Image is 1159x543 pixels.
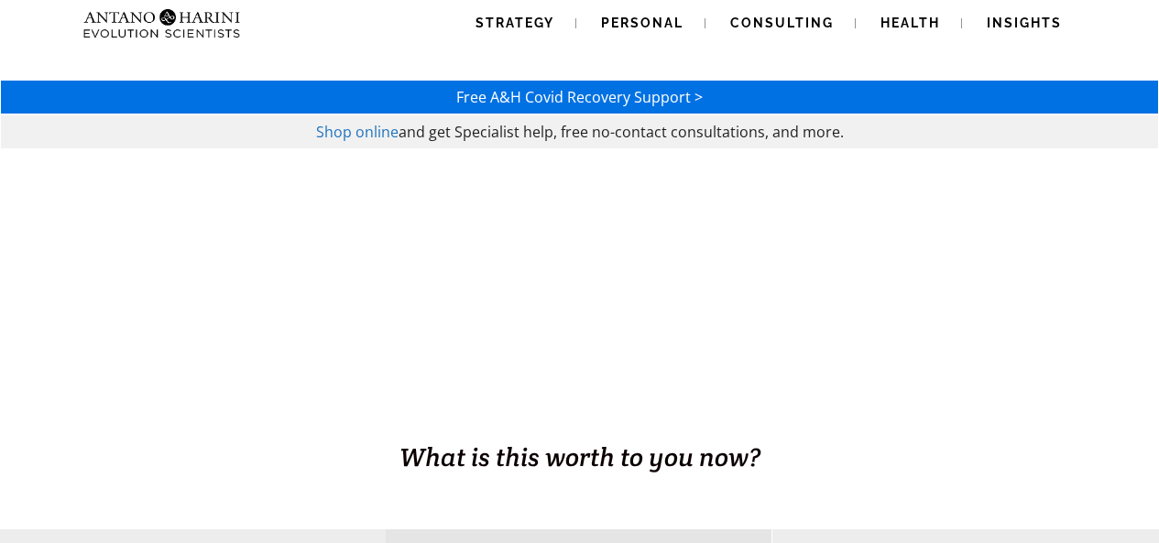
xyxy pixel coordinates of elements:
[987,16,1062,30] span: Insights
[456,87,703,107] a: Free A&H Covid Recovery Support >
[316,122,399,142] a: Shop online
[2,400,1157,439] h1: BUSINESS. HEALTH. Family. Legacy
[601,16,683,30] span: Personal
[399,122,844,142] span: and get Specialist help, free no-contact consultations, and more.
[476,16,554,30] span: Strategy
[880,16,940,30] span: Health
[730,16,834,30] span: Consulting
[399,440,760,473] span: What is this worth to you now?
